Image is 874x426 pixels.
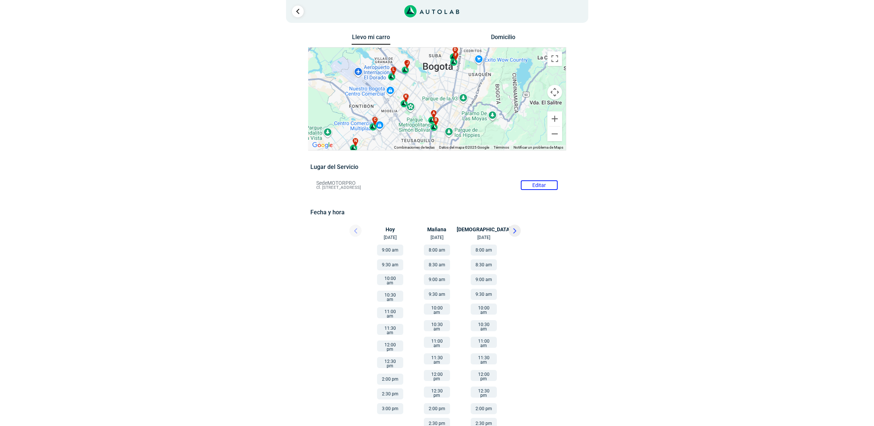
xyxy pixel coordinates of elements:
a: Notificar un problema de Maps [514,145,564,149]
button: 8:00 am [471,245,497,256]
button: 12:00 pm [424,370,450,381]
button: 10:30 am [377,291,403,302]
button: 9:00 am [377,245,403,256]
h5: Lugar del Servicio [310,163,564,170]
span: d [454,47,457,53]
button: 2:00 pm [471,403,497,414]
button: Controles de visualización del mapa [547,85,562,100]
button: 11:30 am [377,324,403,335]
button: 10:00 am [424,304,450,315]
a: Link al sitio de autolab [404,7,459,14]
button: 11:00 am [377,307,403,318]
button: 12:00 pm [377,340,403,351]
button: 9:00 am [471,274,497,285]
button: 2:30 pm [377,388,403,399]
button: 10:00 am [471,304,497,315]
span: c [373,117,376,123]
span: n [354,138,357,144]
button: 12:00 pm [471,370,497,381]
a: Ir al paso anterior [292,6,304,17]
button: 9:00 am [424,274,450,285]
button: Cambiar a la vista en pantalla completa [547,51,562,66]
button: 9:30 am [424,289,450,300]
button: 11:00 am [471,337,497,348]
span: a [432,110,435,116]
h5: Fecha y hora [310,209,564,216]
button: 9:30 am [471,289,497,300]
button: 3:00 pm [377,403,403,414]
button: Reducir [547,127,562,141]
span: f [455,52,457,58]
button: 12:30 pm [377,357,403,368]
button: 8:00 am [424,245,450,256]
span: l [393,67,395,73]
button: 8:30 am [424,259,450,270]
a: Términos (se abre en una nueva pestaña) [494,145,509,149]
span: Datos del mapa ©2025 Google [439,145,490,149]
button: 10:00 am [377,274,403,285]
button: 12:30 pm [424,387,450,398]
button: 11:00 am [424,337,450,348]
button: Ampliar [547,111,562,126]
button: 11:30 am [471,353,497,364]
span: j [406,60,408,66]
button: 12:30 pm [471,387,497,398]
button: Llevo mi carro [352,34,390,45]
button: 8:30 am [471,259,497,270]
button: 2:00 pm [424,403,450,414]
button: 2:00 pm [377,374,403,385]
button: 10:30 am [471,320,497,331]
span: k [404,93,407,100]
button: Domicilio [484,34,522,44]
button: Combinaciones de teclas [394,145,435,150]
img: Google [310,141,335,150]
button: 11:30 am [424,353,450,364]
span: b [434,117,437,124]
button: 9:30 am [377,259,403,270]
button: 10:30 am [424,320,450,331]
a: Abre esta zona en Google Maps (se abre en una nueva ventana) [310,141,335,150]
